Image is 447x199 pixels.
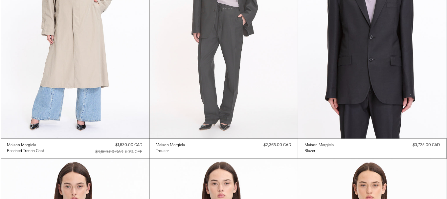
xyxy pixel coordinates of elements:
a: Maison Margiela [305,142,334,148]
div: $3,660.00 CAD [96,149,123,155]
a: Maison Margiela [156,142,185,148]
div: $3,725.00 CAD [413,142,440,148]
div: 50% OFF [125,149,143,155]
div: Trouser [156,148,169,154]
div: $1,830.00 CAD [116,142,143,148]
div: Blazer [305,148,316,154]
div: $2,365.00 CAD [264,142,291,148]
div: Maison Margiela [7,143,36,148]
a: Maison Margiela [7,142,44,148]
a: Trouser [156,148,185,154]
div: Maison Margiela [156,143,185,148]
a: Blazer [305,148,334,154]
div: Maison Margiela [305,143,334,148]
a: Peached Trench Coat [7,148,44,154]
